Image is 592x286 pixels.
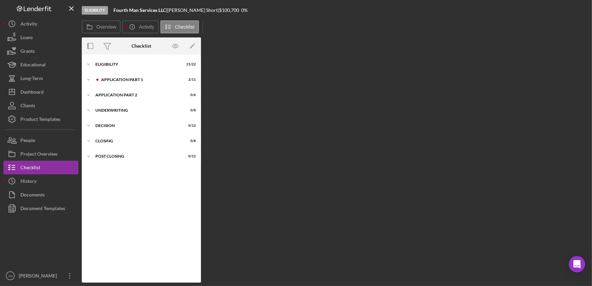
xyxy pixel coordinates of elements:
button: Dashboard [3,85,78,99]
div: History [20,174,36,190]
div: 0 / 8 [184,108,196,112]
button: Document Templates [3,202,78,215]
div: Long-Term [20,71,43,87]
div: 0 / 12 [184,154,196,158]
div: 2 / 11 [184,78,196,82]
div: Documents [20,188,45,203]
div: Dashboard [20,85,44,100]
div: Project Overview [20,147,58,162]
b: Fourth Man Services LLC [113,7,166,13]
div: Eligibility [82,6,108,15]
div: Post Closing [95,154,179,158]
div: Closing [95,139,179,143]
button: People [3,133,78,147]
button: Project Overview [3,147,78,161]
div: 0 % [241,7,248,13]
button: Clients [3,99,78,112]
div: Document Templates [20,202,65,217]
div: | [113,7,167,13]
button: Checklist [3,161,78,174]
button: History [3,174,78,188]
div: 0 / 6 [184,93,196,97]
div: 21 / 22 [184,62,196,66]
button: Activity [3,17,78,31]
div: Decision [95,124,179,128]
button: Documents [3,188,78,202]
div: People [20,133,35,149]
label: Activity [139,24,154,30]
div: Application Part 2 [95,93,179,97]
span: $100,700 [219,7,239,13]
button: Product Templates [3,112,78,126]
div: [PERSON_NAME] Short | [167,7,219,13]
button: Grants [3,44,78,58]
div: Grants [20,44,35,60]
div: Checklist [131,43,151,49]
button: Activity [122,20,158,33]
div: Open Intercom Messenger [569,256,585,272]
div: Clients [20,99,35,114]
label: Overview [96,24,116,30]
div: Activity [20,17,37,32]
label: Checklist [175,24,194,30]
div: Educational [20,58,46,73]
button: Checklist [160,20,199,33]
button: Loans [3,31,78,44]
div: Application Part 1 [101,78,179,82]
text: JN [8,274,12,278]
div: Checklist [20,161,40,176]
div: Underwriting [95,108,179,112]
div: Eligibility [95,62,179,66]
div: [PERSON_NAME] [17,269,61,284]
button: JN[PERSON_NAME] [3,269,78,283]
div: 0 / 8 [184,139,196,143]
div: Loans [20,31,33,46]
button: Overview [82,20,121,33]
button: Long-Term [3,71,78,85]
button: Educational [3,58,78,71]
div: Product Templates [20,112,60,128]
div: 0 / 12 [184,124,196,128]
